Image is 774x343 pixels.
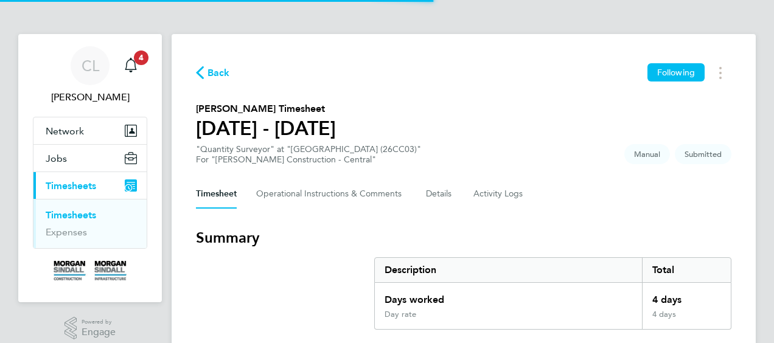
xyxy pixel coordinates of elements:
button: Jobs [33,145,147,171]
button: Timesheets [33,172,147,199]
h1: [DATE] - [DATE] [196,116,336,140]
div: 4 days [642,310,731,329]
a: CL[PERSON_NAME] [33,46,147,105]
span: Network [46,125,84,137]
button: Operational Instructions & Comments [256,179,406,209]
span: Powered by [82,317,116,327]
div: Summary [374,257,731,330]
button: Details [426,179,454,209]
span: Christopher Lewis [33,90,147,105]
span: CL [82,58,99,74]
button: Network [33,117,147,144]
span: This timesheet was manually created. [624,144,670,164]
a: Expenses [46,226,87,238]
h3: Summary [196,228,731,248]
div: Total [642,258,731,282]
div: Timesheets [33,199,147,248]
span: Engage [82,327,116,338]
button: Activity Logs [473,179,525,209]
button: Following [647,63,705,81]
img: morgansindall-logo-retina.png [54,261,127,280]
div: Day rate [385,310,416,319]
button: Back [196,65,230,80]
span: This timesheet is Submitted. [675,144,731,164]
span: Following [657,67,695,78]
a: Go to home page [33,261,147,280]
div: For "[PERSON_NAME] Construction - Central" [196,154,421,165]
a: 4 [119,46,143,85]
span: 4 [134,50,148,65]
div: "Quantity Surveyor" at "[GEOGRAPHIC_DATA] (26CC03)" [196,144,421,165]
a: Powered byEngage [64,317,116,340]
span: Back [207,66,230,80]
span: Timesheets [46,180,96,192]
button: Timesheets Menu [709,63,731,82]
a: Timesheets [46,209,96,221]
nav: Main navigation [18,34,162,302]
div: Description [375,258,642,282]
div: 4 days [642,283,731,310]
button: Timesheet [196,179,237,209]
span: Jobs [46,153,67,164]
div: Days worked [375,283,642,310]
h2: [PERSON_NAME] Timesheet [196,102,336,116]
